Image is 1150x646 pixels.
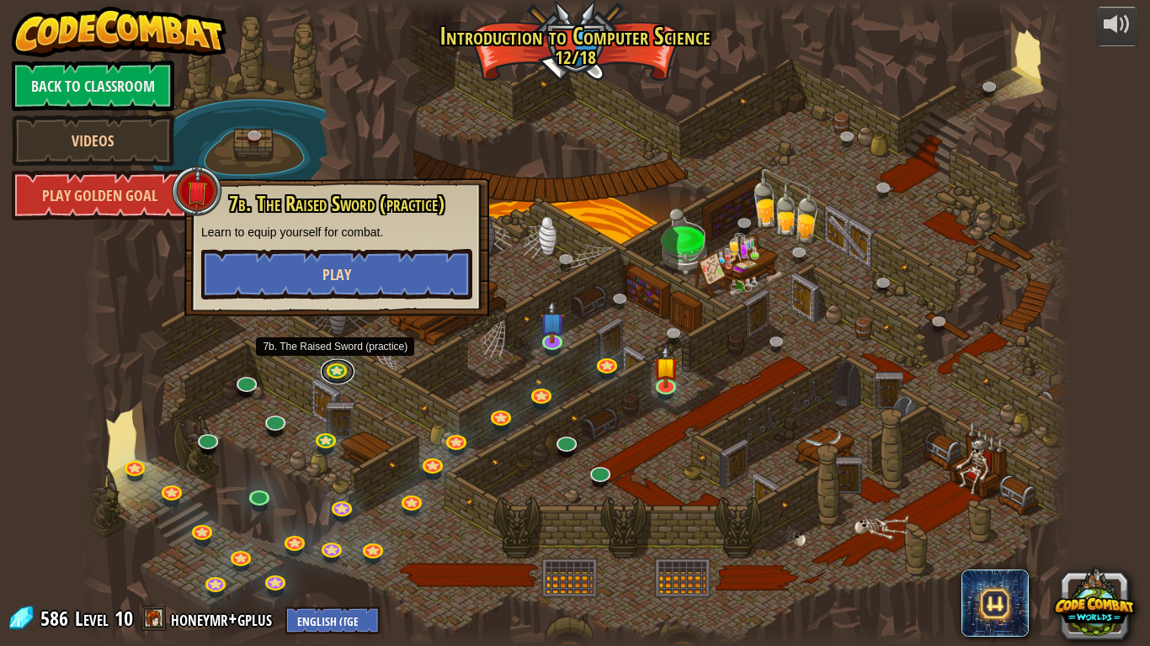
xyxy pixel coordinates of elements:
[75,605,109,633] span: Level
[12,61,174,111] a: Back to Classroom
[653,345,679,388] img: level-banner-started.png
[12,115,174,166] a: Videos
[12,170,189,220] a: Play Golden Goal
[322,264,351,285] span: Play
[114,605,133,632] span: 10
[201,224,472,241] p: Learn to equip yourself for combat.
[171,605,277,632] a: honeymr+gplus
[12,7,227,57] img: CodeCombat - Learn how to code by playing a game
[1096,7,1138,46] button: Adjust volume
[540,301,565,344] img: level-banner-unstarted-subscriber.png
[40,605,73,632] span: 586
[229,189,445,218] span: 7b. The Raised Sword (practice)
[201,249,472,299] button: Play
